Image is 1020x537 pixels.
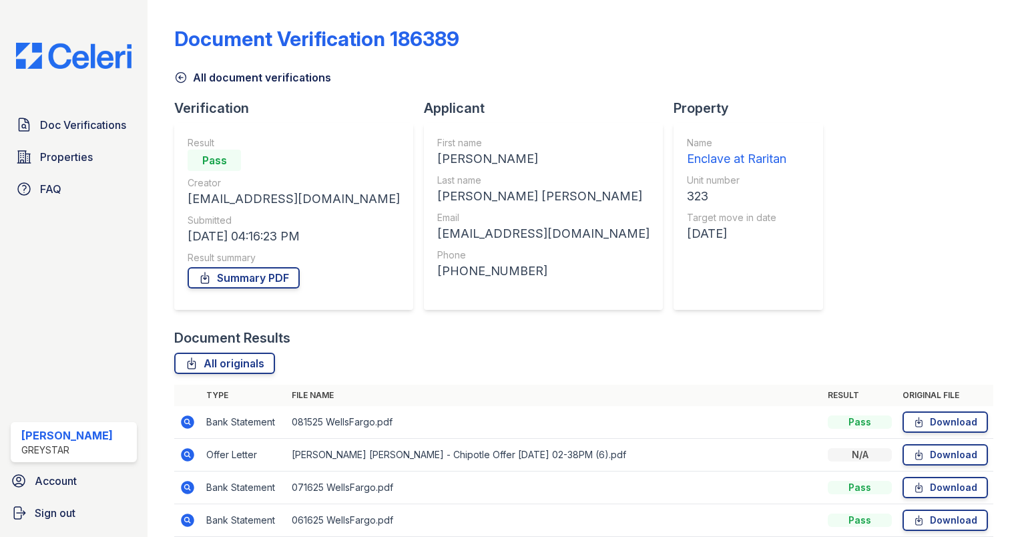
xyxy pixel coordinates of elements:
[5,43,142,69] img: CE_Logo_Blue-a8612792a0a2168367f1c8372b55b34899dd931a85d93a1a3d3e32e68fde9ad4.png
[903,411,988,433] a: Download
[687,150,786,168] div: Enclave at Raritan
[35,505,75,521] span: Sign out
[286,385,822,406] th: File name
[11,144,137,170] a: Properties
[897,385,993,406] th: Original file
[40,181,61,197] span: FAQ
[5,500,142,526] a: Sign out
[201,504,286,537] td: Bank Statement
[5,468,142,494] a: Account
[188,176,400,190] div: Creator
[11,176,137,202] a: FAQ
[174,27,459,51] div: Document Verification 186389
[903,477,988,498] a: Download
[188,190,400,208] div: [EMAIL_ADDRESS][DOMAIN_NAME]
[687,187,786,206] div: 323
[437,187,650,206] div: [PERSON_NAME] [PERSON_NAME]
[437,150,650,168] div: [PERSON_NAME]
[286,439,822,472] td: [PERSON_NAME] [PERSON_NAME] - Chipotle Offer [DATE] 02-38PM (6).pdf
[174,329,290,347] div: Document Results
[201,406,286,439] td: Bank Statement
[188,150,241,171] div: Pass
[903,510,988,531] a: Download
[828,514,892,527] div: Pass
[21,427,113,443] div: [PERSON_NAME]
[188,227,400,246] div: [DATE] 04:16:23 PM
[11,112,137,138] a: Doc Verifications
[687,136,786,168] a: Name Enclave at Raritan
[437,174,650,187] div: Last name
[174,353,275,374] a: All originals
[286,472,822,504] td: 071625 WellsFargo.pdf
[822,385,897,406] th: Result
[201,439,286,472] td: Offer Letter
[21,443,113,457] div: Greystar
[35,473,77,489] span: Account
[201,385,286,406] th: Type
[174,99,424,118] div: Verification
[674,99,834,118] div: Property
[188,214,400,227] div: Submitted
[437,211,650,224] div: Email
[437,224,650,243] div: [EMAIL_ADDRESS][DOMAIN_NAME]
[40,117,126,133] span: Doc Verifications
[188,251,400,264] div: Result summary
[828,415,892,429] div: Pass
[828,448,892,462] div: N/A
[687,224,786,243] div: [DATE]
[903,444,988,466] a: Download
[437,248,650,262] div: Phone
[201,472,286,504] td: Bank Statement
[687,211,786,224] div: Target move in date
[828,481,892,494] div: Pass
[188,267,300,289] a: Summary PDF
[174,69,331,85] a: All document verifications
[687,136,786,150] div: Name
[40,149,93,165] span: Properties
[687,174,786,187] div: Unit number
[437,136,650,150] div: First name
[188,136,400,150] div: Result
[286,504,822,537] td: 061625 WellsFargo.pdf
[437,262,650,281] div: [PHONE_NUMBER]
[286,406,822,439] td: 081525 WellsFargo.pdf
[424,99,674,118] div: Applicant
